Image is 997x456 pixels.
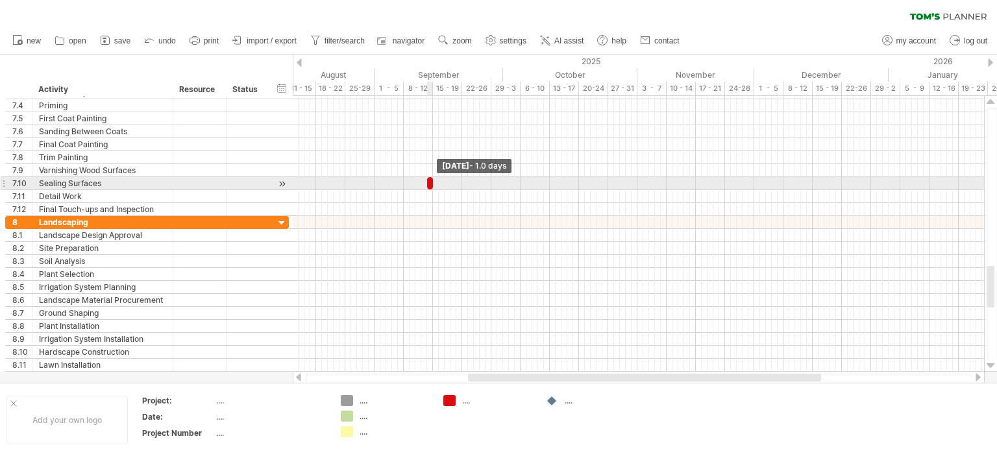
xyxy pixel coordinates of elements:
div: 25-29 [345,82,375,95]
span: - 1.0 days [469,161,506,171]
div: .... [565,395,635,406]
div: August 2025 [252,68,375,82]
a: my account [879,32,940,49]
div: 6 - 10 [521,82,550,95]
div: Add your own logo [6,396,128,444]
a: undo [141,32,180,49]
div: 29 - 3 [491,82,521,95]
div: Lawn Installation [39,359,166,371]
div: Status [232,83,261,96]
div: First Coat Painting [39,112,166,125]
div: .... [360,411,430,422]
a: navigator [375,32,428,49]
div: Project: [142,395,214,406]
div: 8 [12,216,32,228]
span: navigator [393,36,425,45]
div: 1 - 5 [375,82,404,95]
div: 8.7 [12,307,32,319]
div: December 2025 [754,68,889,82]
a: save [97,32,134,49]
span: settings [500,36,526,45]
div: Detail Work [39,190,166,202]
div: 7.12 [12,203,32,215]
div: 7.4 [12,99,32,112]
div: 1 - 5 [754,82,783,95]
div: Landscape Material Procurement [39,294,166,306]
div: 18 - 22 [316,82,345,95]
div: 12 - 16 [929,82,959,95]
div: 8.10 [12,346,32,358]
div: Project Number [142,427,214,438]
div: Trim Painting [39,151,166,163]
div: November 2025 [637,68,754,82]
div: Final Coat Painting [39,138,166,150]
div: .... [360,426,430,437]
div: 22-26 [462,82,491,95]
div: Sealing Surfaces [39,177,166,189]
span: AI assist [554,36,584,45]
div: 8 - 12 [783,82,813,95]
div: .... [216,395,325,406]
div: 5 - 9 [900,82,929,95]
span: help [611,36,626,45]
div: 27 - 31 [608,82,637,95]
div: 8.1 [12,229,32,241]
div: Irrigation System Planning [39,281,166,293]
div: 7.5 [12,112,32,125]
a: contact [637,32,683,49]
span: new [27,36,41,45]
div: Varnishing Wood Surfaces [39,164,166,176]
div: Site Preparation [39,242,166,254]
div: 24-28 [725,82,754,95]
a: open [51,32,90,49]
div: 8.4 [12,268,32,280]
div: Soil Analysis [39,255,166,267]
span: import / export [247,36,297,45]
div: Final Touch-ups and Inspection [39,203,166,215]
div: Date: [142,411,214,422]
div: Landscape Design Approval [39,229,166,241]
div: Plant Selection [39,268,166,280]
a: settings [482,32,530,49]
span: my account [896,36,936,45]
a: AI assist [537,32,587,49]
div: 29 - 2 [871,82,900,95]
div: 8.2 [12,242,32,254]
div: Resource [179,83,219,96]
a: import / export [229,32,301,49]
div: 8 - 12 [404,82,433,95]
span: zoom [452,36,471,45]
div: [DATE] [437,159,511,173]
div: 17 - 21 [696,82,725,95]
div: Sanding Between Coats [39,125,166,138]
div: Activity [38,83,166,96]
div: 20-24 [579,82,608,95]
div: 10 - 14 [667,82,696,95]
div: 11 - 15 [287,82,316,95]
div: 7.11 [12,190,32,202]
div: .... [462,395,533,406]
span: filter/search [325,36,365,45]
div: 8.11 [12,359,32,371]
div: 7.8 [12,151,32,163]
div: 7.10 [12,177,32,189]
div: scroll to activity [276,177,288,191]
div: 8.9 [12,333,32,345]
div: 8.5 [12,281,32,293]
span: undo [158,36,176,45]
div: 7.7 [12,138,32,150]
div: .... [216,411,325,422]
div: September 2025 [375,68,503,82]
div: 22-26 [842,82,871,95]
div: 8.8 [12,320,32,332]
div: 7.9 [12,164,32,176]
div: Hardscape Construction [39,346,166,358]
div: Plant Installation [39,320,166,332]
a: help [594,32,630,49]
div: Priming [39,99,166,112]
a: log out [946,32,991,49]
div: Landscaping [39,216,166,228]
a: print [186,32,223,49]
span: save [114,36,130,45]
a: new [9,32,45,49]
